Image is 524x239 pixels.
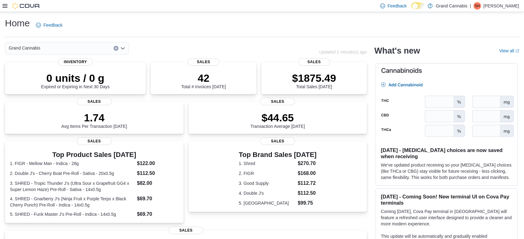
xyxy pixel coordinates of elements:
div: Transaction Average [DATE] [251,111,305,129]
span: Sales [77,137,112,145]
span: Sales [77,98,112,105]
a: Feedback [33,19,65,31]
svg: External link [515,49,519,53]
p: [PERSON_NAME] [483,2,519,10]
p: We've updated product receiving so your [MEDICAL_DATA] choices (like THCa or CBG) stay visible fo... [381,162,513,180]
span: Inventory [58,58,93,66]
p: $44.65 [251,111,305,124]
span: Sales [188,58,219,66]
dt: 3. SHRED - Tropic Thunder J's (Ultra Sour x Grapefruit GG4 x Super Lemon Haze) Pre-Roll - Sativa ... [10,180,135,193]
span: Feedback [388,3,406,9]
span: Sales [260,98,295,105]
span: Grand Cannabis [9,44,40,52]
dt: 5. SHRED - Funk Master J's Pre-Roll - Indica - 14x0.5g [10,211,135,217]
p: Grand Cannabis [436,2,467,10]
dt: 5. [GEOGRAPHIC_DATA] [239,200,295,206]
span: Sales [169,227,203,234]
p: Updated 1 minute(s) ago [319,50,367,54]
div: Avg Items Per Transaction [DATE] [61,111,127,129]
span: Sales [298,58,330,66]
p: | [470,2,471,10]
div: Stephanie Harrietha [473,2,481,10]
dd: $122.00 [137,160,179,167]
h3: Top Product Sales [DATE] [10,151,179,159]
h1: Home [5,17,30,29]
dd: $270.70 [298,160,317,167]
div: Total Sales [DATE] [292,72,336,89]
input: Dark Mode [411,2,424,9]
dd: $69.70 [137,195,179,202]
p: $1875.49 [292,72,336,84]
span: Feedback [43,22,62,28]
dt: 4. Double J's [239,190,295,196]
dt: 2. Double J's - Cherry Boat Pre-Roll - Sativa - 20x0.5g [10,170,135,176]
p: 1.74 [61,111,127,124]
button: Open list of options [120,46,125,51]
dt: 4. SHRED - Gnarberry J's (Ninja Fruit x Purple Terps x Black Cherry Punch) Pre-Roll - Indica - 14... [10,196,135,208]
a: View allExternal link [499,48,519,53]
button: Clear input [113,46,118,51]
dd: $99.75 [298,199,317,207]
h3: [DATE] - Coming Soon! New terminal UI on Cova Pay terminals [381,193,513,206]
img: Cova [12,3,40,9]
dd: $82.00 [137,180,179,187]
div: Total # Invoices [DATE] [181,72,226,89]
span: SH [475,2,480,10]
span: Sales [260,137,295,145]
h3: [DATE] - [MEDICAL_DATA] choices are now saved when receiving [381,147,513,159]
dd: $69.70 [137,211,179,218]
dd: $112.72 [298,180,317,187]
h2: What's new [374,46,420,56]
p: 42 [181,72,226,84]
h3: Top Brand Sales [DATE] [239,151,317,159]
dt: 3. Good Supply [239,180,295,186]
p: Coming [DATE], Cova Pay terminal in [GEOGRAPHIC_DATA] will feature a refreshed user interface des... [381,208,513,227]
dt: 1. Shred [239,160,295,167]
dt: 1. FIGR - Mellow Man - Indica - 28g [10,160,135,167]
dt: 2. FIGR [239,170,295,176]
div: Expired or Expiring in Next 30 Days [41,72,110,89]
dd: $112.50 [137,170,179,177]
dd: $112.50 [298,189,317,197]
dd: $168.00 [298,170,317,177]
p: 0 units / 0 g [41,72,110,84]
